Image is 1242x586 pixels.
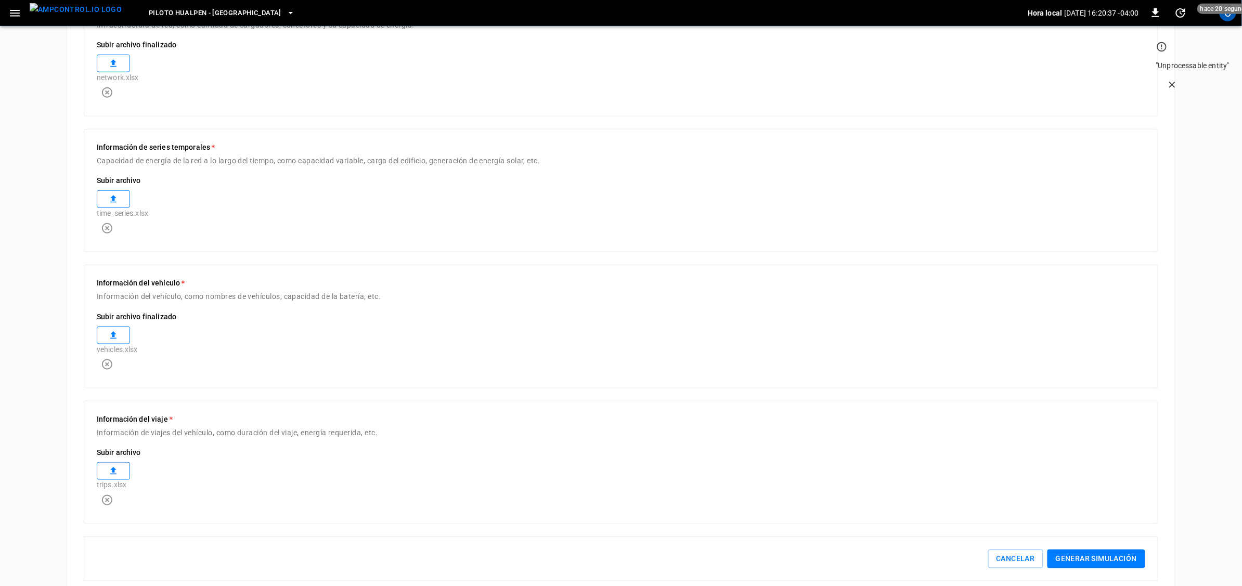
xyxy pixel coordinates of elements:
label: Información del vehículo [97,278,1145,289]
p: Hora local [1028,8,1063,18]
button: Piloto Hualpen - [GEOGRAPHIC_DATA] [145,3,299,23]
p: Información del vehículo, como nombres de vehículos, capacidad de la batería, etc. [97,289,1145,311]
label: Subir archivo [97,175,1145,190]
label: Subir archivo [97,447,1145,462]
p: Capacidad de energía de la red a lo largo del tiempo, como capacidad variable, carga del edificio... [97,153,1145,175]
label: Información de series temporales [97,142,1145,153]
label: Subir archivo finalizado [97,40,1145,55]
label: Información del viaje [97,414,1145,425]
p: Información de viajes del vehículo, como duración del viaje, energía requerida, etc. [97,425,1145,447]
p: time_series.xlsx [97,208,1145,219]
p: vehicles.xlsx [97,344,1145,355]
p: [DATE] 16:20:37 -04:00 [1065,8,1139,18]
img: ampcontrol.io logo [30,3,122,16]
button: set refresh interval [1172,5,1189,21]
p: trips.xlsx [97,480,1145,491]
button: Close [1165,77,1180,93]
div: "Unprocessable entity" [1156,56,1230,75]
button: Generar simulación [1047,550,1145,569]
p: network.xlsx [97,72,1145,83]
span: Piloto Hualpen - [GEOGRAPHIC_DATA] [149,7,281,19]
button: Cancelar [988,550,1043,569]
p: Infraestructura de red, como cantidad de cargadores, conectores y su capacidad de energía. [97,17,1145,40]
label: Subir archivo finalizado [97,311,1145,327]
